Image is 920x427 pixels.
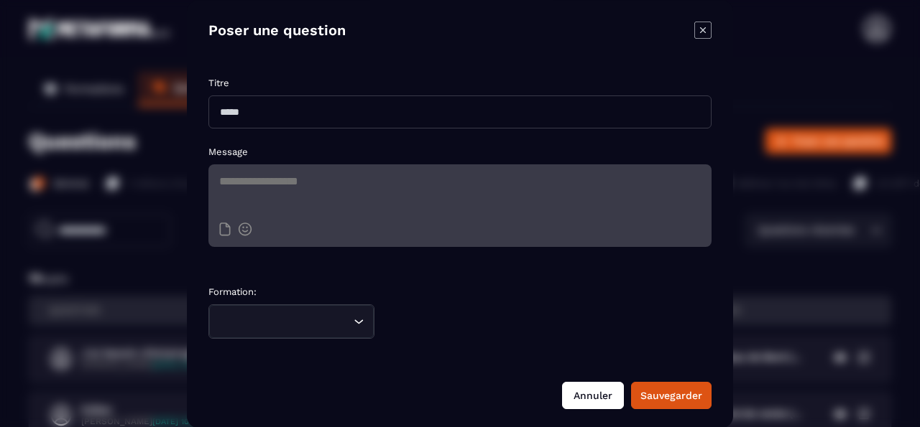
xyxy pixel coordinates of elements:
[562,382,624,409] button: Annuler
[208,146,712,157] p: Message
[208,286,374,297] p: Formation:
[631,382,712,409] button: Sauvegarder
[209,305,374,338] div: Search for option
[208,22,346,42] h4: Poser une question
[218,314,350,329] input: Search for option
[640,388,702,403] div: Sauvegarder
[208,78,712,88] p: Titre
